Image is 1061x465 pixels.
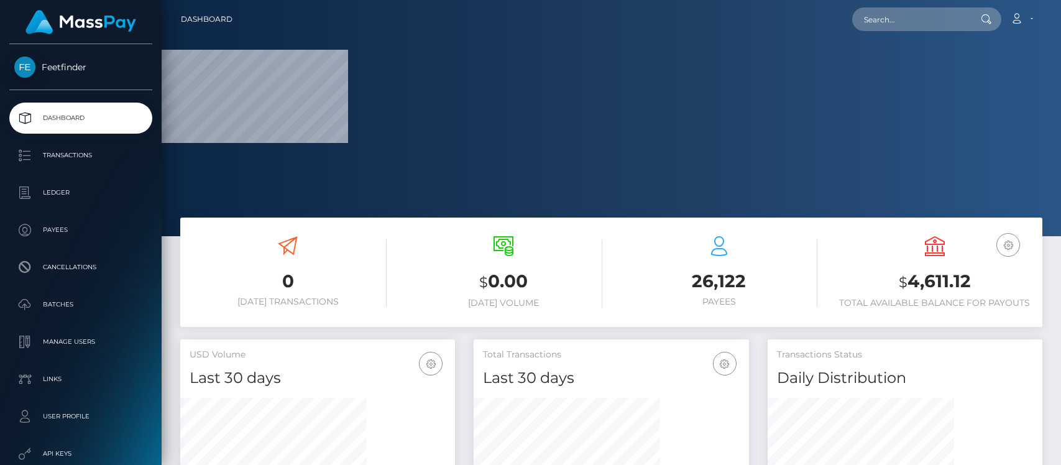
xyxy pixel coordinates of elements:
a: Payees [9,214,152,246]
h4: Last 30 days [190,367,446,389]
p: Dashboard [14,109,147,127]
h5: Transactions Status [777,349,1033,361]
small: $ [479,274,488,291]
h6: [DATE] Volume [405,298,602,308]
img: Feetfinder [14,57,35,78]
a: Batches [9,289,152,320]
h6: Total Available Balance for Payouts [836,298,1033,308]
p: Payees [14,221,147,239]
h5: USD Volume [190,349,446,361]
a: Transactions [9,140,152,171]
h3: 0 [190,269,387,293]
h4: Last 30 days [483,367,739,389]
img: MassPay Logo [25,10,136,34]
h6: Payees [621,297,818,307]
p: Transactions [14,146,147,165]
p: Links [14,370,147,389]
a: Ledger [9,177,152,208]
h3: 26,122 [621,269,818,293]
a: User Profile [9,401,152,432]
a: Manage Users [9,326,152,357]
h3: 0.00 [405,269,602,295]
h3: 4,611.12 [836,269,1033,295]
a: Links [9,364,152,395]
h4: Daily Distribution [777,367,1033,389]
input: Search... [852,7,969,31]
a: Dashboard [181,6,232,32]
p: Batches [14,295,147,314]
p: Ledger [14,183,147,202]
p: User Profile [14,407,147,426]
h5: Total Transactions [483,349,739,361]
h6: [DATE] Transactions [190,297,387,307]
small: $ [899,274,907,291]
a: Dashboard [9,103,152,134]
p: Manage Users [14,333,147,351]
p: Cancellations [14,258,147,277]
p: API Keys [14,444,147,463]
span: Feetfinder [9,62,152,73]
a: Cancellations [9,252,152,283]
